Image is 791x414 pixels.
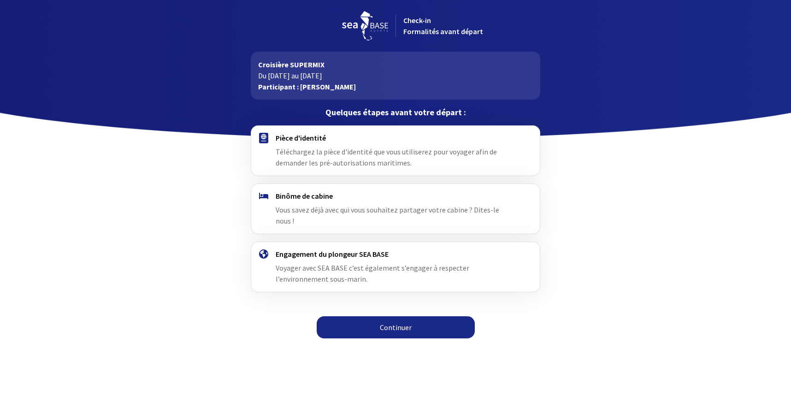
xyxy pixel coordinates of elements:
[276,249,515,259] h4: Engagement du plongeur SEA BASE
[276,205,499,225] span: Vous savez déjà avec qui vous souhaitez partager votre cabine ? Dites-le nous !
[276,133,515,142] h4: Pièce d'identité
[258,59,532,70] p: Croisière SUPERMIX
[259,133,268,143] img: passport.svg
[403,16,483,36] span: Check-in Formalités avant départ
[342,11,388,41] img: logo_seabase.svg
[258,81,532,92] p: Participant : [PERSON_NAME]
[276,191,515,201] h4: Binôme de cabine
[259,193,268,199] img: binome.svg
[258,70,532,81] p: Du [DATE] au [DATE]
[276,263,469,284] span: Voyager avec SEA BASE c’est également s’engager à respecter l’environnement sous-marin.
[259,249,268,259] img: engagement.svg
[317,316,475,338] a: Continuer
[251,107,540,118] p: Quelques étapes avant votre départ :
[276,147,497,167] span: Téléchargez la pièce d'identité que vous utiliserez pour voyager afin de demander les pré-autoris...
